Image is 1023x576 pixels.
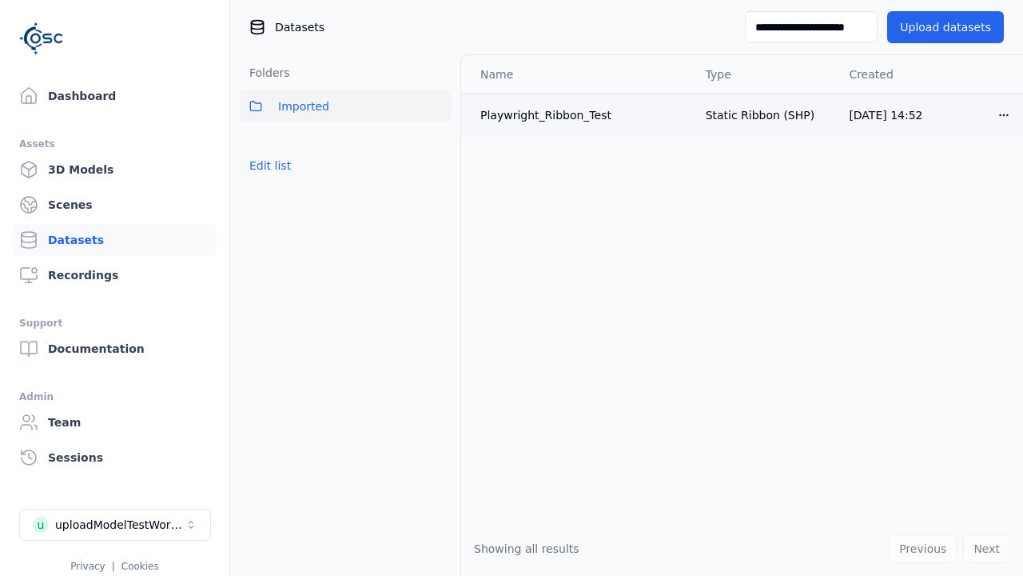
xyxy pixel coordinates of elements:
[887,11,1004,43] button: Upload datasets
[19,387,210,406] div: Admin
[19,314,210,333] div: Support
[33,517,49,533] div: u
[19,134,210,154] div: Assets
[13,406,217,438] a: Team
[693,55,837,94] th: Type
[836,55,985,94] th: Created
[480,107,680,123] div: Playwright_Ribbon_Test
[19,16,64,61] img: Logo
[849,109,922,122] span: [DATE] 14:52
[55,517,185,533] div: uploadModelTestWorkspace
[13,189,217,221] a: Scenes
[13,154,217,186] a: 3D Models
[13,442,217,474] a: Sessions
[474,542,579,555] span: Showing all results
[112,561,115,572] span: |
[121,561,159,572] a: Cookies
[13,80,217,112] a: Dashboard
[13,224,217,256] a: Datasets
[13,259,217,291] a: Recordings
[70,561,105,572] a: Privacy
[19,509,211,541] button: Select a workspace
[278,97,329,116] span: Imported
[13,333,217,365] a: Documentation
[461,55,693,94] th: Name
[240,65,290,81] h3: Folders
[693,94,837,136] td: Static Ribbon (SHP)
[240,90,451,122] button: Imported
[240,151,301,180] button: Edit list
[275,19,324,35] span: Datasets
